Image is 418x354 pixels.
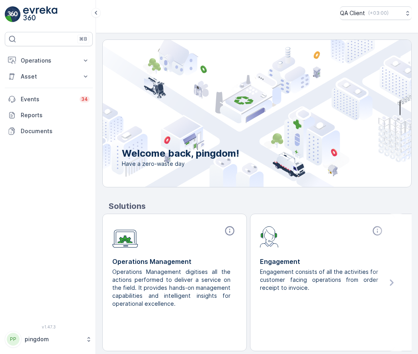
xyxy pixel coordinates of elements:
p: QA Client [340,9,365,17]
button: Asset [5,69,93,85]
a: Events34 [5,91,93,107]
p: Operations [21,57,77,65]
span: v 1.47.3 [5,324,93,329]
a: Documents [5,123,93,139]
p: 34 [81,96,88,102]
p: Asset [21,73,77,81]
button: Operations [5,53,93,69]
p: ⌘B [79,36,87,42]
button: QA Client(+03:00) [340,6,412,20]
p: Engagement consists of all the activities for customer facing operations from order receipt to in... [260,268,378,292]
img: city illustration [67,40,411,187]
p: Operations Management digitises all the actions performed to deliver a service on the field. It p... [112,268,230,308]
img: logo_light-DOdMpM7g.png [23,6,57,22]
span: Have a zero-waste day [122,160,239,168]
p: Solutions [109,200,412,212]
button: PPpingdom [5,331,93,348]
p: Events [21,95,75,103]
p: pingdom [25,335,82,343]
p: Reports [21,111,90,119]
img: module-icon [260,225,279,248]
div: PP [7,333,20,346]
p: Documents [21,127,90,135]
p: Welcome back, pingdom! [122,147,239,160]
img: logo [5,6,21,22]
p: ( +03:00 ) [368,10,389,16]
p: Operations Management [112,257,237,266]
img: module-icon [112,225,138,248]
p: Engagement [260,257,385,266]
a: Reports [5,107,93,123]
